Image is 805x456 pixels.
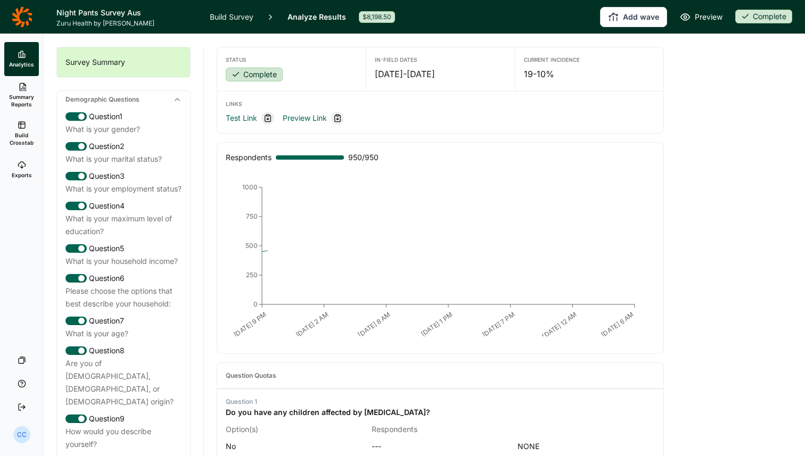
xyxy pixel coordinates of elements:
[9,131,35,146] span: Build Crosstab
[65,212,182,238] div: What is your maximum level of education?
[4,153,39,187] a: Exports
[294,310,330,338] text: [DATE] 2 AM
[57,91,190,108] div: Demographic Questions
[375,56,506,63] div: In-Field Dates
[261,112,274,125] div: Copy link
[65,412,182,425] div: Question 9
[65,200,182,212] div: Question 4
[56,6,197,19] h1: Night Pants Survey Aus
[4,42,39,76] a: Analytics
[226,56,357,63] div: Status
[65,242,182,255] div: Question 5
[375,68,506,80] div: [DATE] - [DATE]
[331,112,344,125] div: Copy link
[57,47,190,77] div: Survey Summary
[600,7,667,27] button: Add wave
[540,310,578,340] text: [DATE] 12 AM
[65,123,182,136] div: What is your gender?
[226,371,276,380] div: Question Quotas
[232,310,268,338] text: [DATE] 9 PM
[372,440,509,453] div: ---
[372,423,509,436] div: Respondents
[246,212,258,220] tspan: 750
[242,183,258,191] tspan: 1000
[65,110,182,123] div: Question 1
[680,11,722,23] a: Preview
[65,140,182,153] div: Question 2
[695,11,722,23] span: Preview
[65,314,182,327] div: Question 7
[481,310,516,338] text: [DATE] 7 PM
[65,327,182,340] div: What is your age?
[65,425,182,451] div: How would you describe yourself?
[65,344,182,357] div: Question 8
[226,100,655,107] div: Links
[356,310,392,338] text: [DATE] 8 AM
[226,397,430,406] div: Question 1
[359,11,395,23] div: $8,198.50
[283,112,327,125] a: Preview Link
[348,151,379,164] span: 950 / 950
[420,310,454,338] text: [DATE] 1 PM
[226,151,272,164] div: Respondents
[226,442,236,451] span: No
[9,93,35,108] span: Summary Reports
[13,426,30,443] div: CC
[599,310,635,338] text: [DATE] 6 AM
[4,76,39,114] a: Summary Reports
[9,61,34,68] span: Analytics
[735,10,792,23] div: Complete
[226,406,430,419] div: Do you have any children affected by [MEDICAL_DATA]?
[226,423,363,436] div: Option(s)
[65,153,182,165] div: What is your marital status?
[65,285,182,310] div: Please choose the options that best describe your household:
[253,300,258,308] tspan: 0
[4,114,39,153] a: Build Crosstab
[226,68,283,81] div: Complete
[524,68,655,80] div: 19-10%
[56,19,197,28] span: Zuru Health by [PERSON_NAME]
[517,440,655,453] span: NONE
[65,357,182,408] div: Are you of [DEMOGRAPHIC_DATA], [DEMOGRAPHIC_DATA], or [DEMOGRAPHIC_DATA] origin?
[245,242,258,250] tspan: 500
[246,271,258,279] tspan: 250
[12,171,32,179] span: Exports
[524,56,655,63] div: Current Incidence
[735,10,792,24] button: Complete
[65,183,182,195] div: What is your employment status?
[226,112,257,125] a: Test Link
[65,170,182,183] div: Question 3
[226,68,283,82] button: Complete
[65,255,182,268] div: What is your household income?
[65,272,182,285] div: Question 6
